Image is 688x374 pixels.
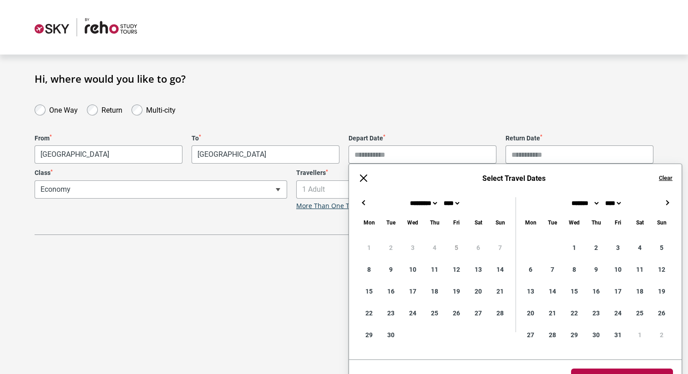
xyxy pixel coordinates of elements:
[629,302,651,324] div: 25
[49,104,78,115] label: One Way
[607,217,629,228] div: Friday
[541,280,563,302] div: 14
[607,237,629,259] div: 3
[651,259,673,280] div: 12
[585,217,607,228] div: Thursday
[402,280,424,302] div: 17
[358,259,380,280] div: 8
[358,280,380,302] div: 15
[563,302,585,324] div: 22
[35,146,182,163] span: Singapore, Singapore
[563,217,585,228] div: Wednesday
[585,237,607,259] div: 2
[358,324,380,346] div: 29
[424,217,445,228] div: Thursday
[520,259,541,280] div: 6
[467,259,489,280] div: 13
[629,280,651,302] div: 18
[380,280,402,302] div: 16
[296,180,549,199] span: 1 Adult
[402,217,424,228] div: Wednesday
[651,302,673,324] div: 26
[651,324,673,346] div: 2
[192,135,339,142] label: To
[358,217,380,228] div: Monday
[296,169,549,177] label: Travellers
[467,302,489,324] div: 27
[607,259,629,280] div: 10
[489,259,511,280] div: 14
[520,280,541,302] div: 13
[35,73,653,85] h1: Hi, where would you like to go?
[541,324,563,346] div: 28
[585,259,607,280] div: 9
[489,217,511,228] div: Sunday
[489,302,511,324] div: 28
[629,237,651,259] div: 4
[629,324,651,346] div: 1
[35,180,287,199] span: Economy
[445,259,467,280] div: 12
[520,302,541,324] div: 20
[541,302,563,324] div: 21
[651,217,673,228] div: Sunday
[378,174,650,183] h6: Select Travel Dates
[541,259,563,280] div: 7
[629,217,651,228] div: Saturday
[467,217,489,228] div: Saturday
[585,324,607,346] div: 30
[651,237,673,259] div: 5
[563,237,585,259] div: 1
[659,174,673,182] button: Clear
[585,280,607,302] div: 16
[358,302,380,324] div: 22
[402,259,424,280] div: 10
[146,104,176,115] label: Multi-city
[563,280,585,302] div: 15
[380,259,402,280] div: 9
[192,145,339,164] span: Bangkok, Thailand
[380,217,402,228] div: Tuesday
[445,302,467,324] div: 26
[520,217,541,228] div: Monday
[563,259,585,280] div: 8
[520,324,541,346] div: 27
[380,324,402,346] div: 30
[489,280,511,302] div: 21
[506,135,653,142] label: Return Date
[563,324,585,346] div: 29
[297,181,548,198] span: 1 Adult
[101,104,122,115] label: Return
[402,302,424,324] div: 24
[445,217,467,228] div: Friday
[424,280,445,302] div: 18
[629,259,651,280] div: 11
[35,181,287,198] span: Economy
[358,197,369,208] button: ←
[192,146,339,163] span: Bangkok, Thailand
[662,197,673,208] button: →
[35,135,182,142] label: From
[607,324,629,346] div: 31
[445,280,467,302] div: 19
[424,259,445,280] div: 11
[35,145,182,164] span: Singapore, Singapore
[607,302,629,324] div: 24
[424,302,445,324] div: 25
[35,169,287,177] label: Class
[296,202,375,210] a: More Than One Traveller?
[607,280,629,302] div: 17
[467,280,489,302] div: 20
[651,280,673,302] div: 19
[541,217,563,228] div: Tuesday
[349,135,496,142] label: Depart Date
[585,302,607,324] div: 23
[380,302,402,324] div: 23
